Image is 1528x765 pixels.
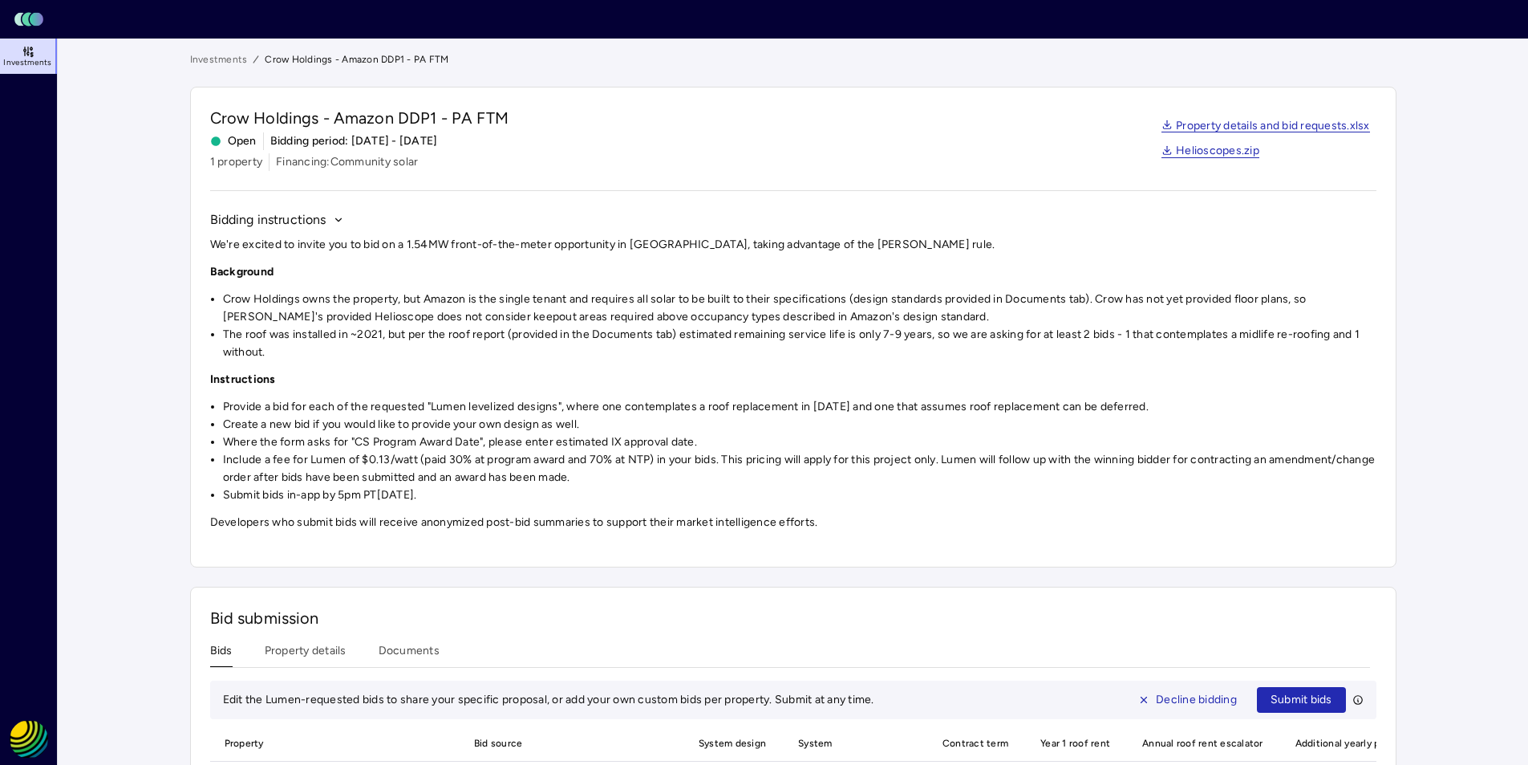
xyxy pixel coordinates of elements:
button: Documents [379,642,440,667]
span: Investments [3,58,51,67]
span: Year 1 roof rent [1031,726,1120,761]
span: Bid submission [210,608,319,628]
span: System [788,726,920,761]
span: Contract term [933,726,1018,761]
li: Where the form asks for "CS Program Award Date", please enter estimated IX approval date. [223,433,1376,451]
li: Create a new bid if you would like to provide your own design as well. [223,416,1376,433]
span: Bid source [464,726,676,761]
strong: Background [210,265,274,279]
a: Investments [190,51,248,67]
span: Crow Holdings - Amazon DDP1 - PA FTM [265,51,448,67]
li: Provide a bid for each of the requested "Lumen levelized designs", where one contemplates a roof ... [223,398,1376,416]
span: Open [210,132,257,150]
p: Developers who submit bids will receive anonymized post-bid summaries to support their market int... [210,514,1376,531]
p: We're excited to invite you to bid on a 1.54MW front-of-the-meter opportunity in [GEOGRAPHIC_DATA... [210,236,1376,254]
span: Crow Holdings - Amazon DDP1 - PA FTM [210,107,509,129]
span: Additional yearly payments [1286,726,1429,761]
button: Bidding instructions [210,210,344,230]
button: Decline bidding [1125,687,1250,713]
span: Annual roof rent escalator [1133,726,1273,761]
span: Submit bids [1271,691,1332,709]
button: Submit bids [1257,687,1346,713]
li: Crow Holdings owns the property, but Amazon is the single tenant and requires all solar to be bui... [223,291,1376,326]
li: Submit bids in-app by 5pm PT[DATE]. [223,486,1376,504]
li: Include a fee for Lumen of $0.13/watt (paid 30% at program award and 70% at NTP) in your bids. Th... [223,451,1376,486]
nav: breadcrumb [190,51,1396,67]
strong: Instructions [210,372,276,386]
img: REC Solar [10,720,48,759]
li: The roof was installed in ~2021, but per the roof report (provided in the Documents tab) estimate... [223,326,1376,361]
span: Bidding period: [DATE] - [DATE] [270,132,438,150]
button: Property details [265,642,347,667]
span: System design [689,726,776,761]
span: Property [210,726,330,761]
span: Edit the Lumen-requested bids to share your specific proposal, or add your own custom bids per pr... [223,693,874,706]
button: Bids [210,642,233,667]
span: Bidding instructions [210,210,326,230]
a: Property details and bid requests.xlsx [1161,120,1370,133]
span: Decline bidding [1156,691,1237,709]
span: Financing: Community solar [276,153,418,171]
a: Helioscopes.zip [1161,145,1259,158]
span: 1 property [210,153,263,171]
